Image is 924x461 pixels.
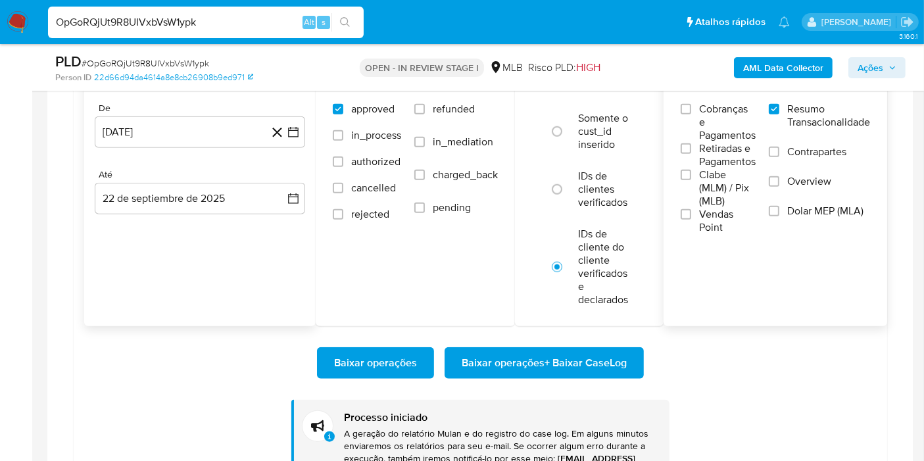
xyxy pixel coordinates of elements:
p: leticia.merlin@mercadolivre.com [821,16,896,28]
a: 22d66d94da4614a8e8cb26908b9ed971 [94,72,253,84]
b: PLD [55,51,82,72]
b: Person ID [55,72,91,84]
button: search-icon [331,13,358,32]
a: Sair [900,15,914,29]
span: 3.160.1 [899,31,917,41]
span: # OpGoRQjUt9R8UIVxbVsW1ypk [82,57,209,70]
div: MLB [489,61,523,75]
button: Ações [848,57,906,78]
button: AML Data Collector [734,57,833,78]
span: HIGH [576,60,600,75]
span: Ações [858,57,883,78]
span: s [322,16,326,28]
b: AML Data Collector [743,57,823,78]
input: Pesquise usuários ou casos... [48,14,364,31]
p: OPEN - IN REVIEW STAGE I [360,59,484,77]
a: Notificações [779,16,790,28]
span: Atalhos rápidos [695,15,766,29]
span: Alt [304,16,314,28]
span: Risco PLD: [528,61,600,75]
